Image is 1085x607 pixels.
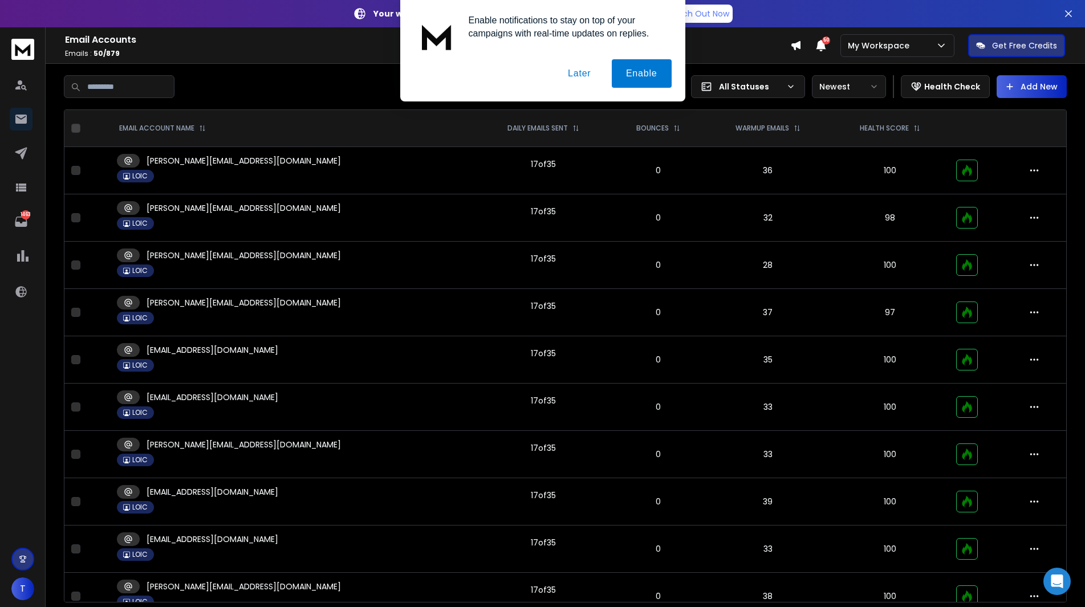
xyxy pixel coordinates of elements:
[531,442,556,454] div: 17 of 35
[705,336,831,384] td: 35
[147,297,341,308] p: [PERSON_NAME][EMAIL_ADDRESS][DOMAIN_NAME]
[531,395,556,406] div: 17 of 35
[831,242,949,289] td: 100
[618,259,698,271] p: 0
[132,455,148,465] p: LOIC
[831,431,949,478] td: 100
[132,597,148,606] p: LOIC
[612,59,672,88] button: Enable
[531,537,556,548] div: 17 of 35
[831,384,949,431] td: 100
[831,289,949,336] td: 97
[831,525,949,573] td: 100
[831,147,949,194] td: 100
[460,14,672,40] div: Enable notifications to stay on top of your campaigns with real-time updates on replies.
[705,289,831,336] td: 37
[132,219,148,228] p: LOIC
[132,266,148,275] p: LOIC
[119,124,206,133] div: EMAIL ACCOUNT NAME
[531,253,556,264] div: 17 of 35
[147,344,278,356] p: [EMAIL_ADDRESS][DOMAIN_NAME]
[1043,568,1071,595] div: Open Intercom Messenger
[132,550,148,559] p: LOIC
[705,431,831,478] td: 33
[531,300,556,312] div: 17 of 35
[705,384,831,431] td: 33
[21,210,30,219] p: 1463
[618,354,698,365] p: 0
[147,486,278,498] p: [EMAIL_ADDRESS][DOMAIN_NAME]
[705,194,831,242] td: 32
[531,584,556,596] div: 17 of 35
[705,525,831,573] td: 33
[132,361,148,370] p: LOIC
[618,307,698,318] p: 0
[147,250,341,261] p: [PERSON_NAME][EMAIL_ADDRESS][DOMAIN_NAME]
[11,577,34,600] button: T
[618,496,698,507] p: 0
[132,172,148,181] p: LOIC
[618,401,698,413] p: 0
[735,124,789,133] p: WARMUP EMAILS
[147,439,341,450] p: [PERSON_NAME][EMAIL_ADDRESS][DOMAIN_NAME]
[831,194,949,242] td: 98
[132,313,148,323] p: LOIC
[831,336,949,384] td: 100
[705,242,831,289] td: 28
[531,490,556,501] div: 17 of 35
[147,202,341,214] p: [PERSON_NAME][EMAIL_ADDRESS][DOMAIN_NAME]
[147,392,278,403] p: [EMAIL_ADDRESS][DOMAIN_NAME]
[147,533,278,545] p: [EMAIL_ADDRESS][DOMAIN_NAME]
[860,124,909,133] p: HEALTH SCORE
[531,158,556,170] div: 17 of 35
[531,206,556,217] div: 17 of 35
[531,348,556,359] div: 17 of 35
[636,124,669,133] p: BOUNCES
[147,581,341,592] p: [PERSON_NAME][EMAIL_ADDRESS][DOMAIN_NAME]
[618,543,698,555] p: 0
[618,590,698,602] p: 0
[10,210,32,233] a: 1463
[618,165,698,176] p: 0
[507,124,568,133] p: DAILY EMAILS SENT
[147,155,341,166] p: [PERSON_NAME][EMAIL_ADDRESS][DOMAIN_NAME]
[831,478,949,525] td: 100
[554,59,605,88] button: Later
[618,212,698,223] p: 0
[414,14,460,59] img: notification icon
[705,478,831,525] td: 39
[132,503,148,512] p: LOIC
[705,147,831,194] td: 36
[618,449,698,460] p: 0
[132,408,148,417] p: LOIC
